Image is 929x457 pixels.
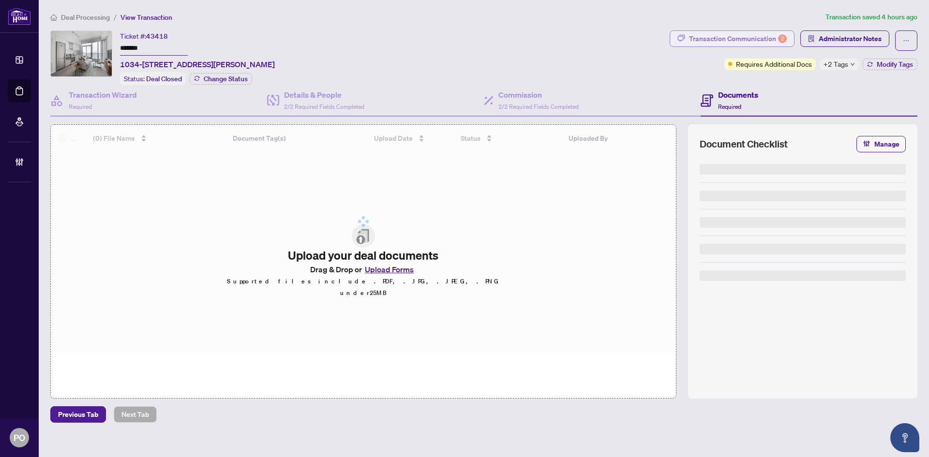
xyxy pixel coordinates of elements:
[284,103,364,110] span: 2/2 Required Fields Completed
[120,59,275,70] span: 1034-[STREET_ADDRESS][PERSON_NAME]
[863,59,917,70] button: Modify Tags
[498,103,579,110] span: 2/2 Required Fields Completed
[824,59,848,70] span: +2 Tags
[61,13,110,22] span: Deal Processing
[51,31,112,76] img: IMG-C12262049_1.jpg
[120,72,186,85] div: Status:
[120,13,172,22] span: View Transaction
[69,89,137,101] h4: Transaction Wizard
[903,37,910,44] span: ellipsis
[718,89,758,101] h4: Documents
[120,30,168,42] div: Ticket #:
[190,73,252,85] button: Change Status
[146,74,182,83] span: Deal Closed
[808,35,815,42] span: solution
[146,32,168,41] span: 43418
[50,14,57,21] span: home
[670,30,794,47] button: Transaction Communication2
[778,34,787,43] div: 2
[498,89,579,101] h4: Commission
[284,89,364,101] h4: Details & People
[874,136,899,152] span: Manage
[8,7,31,25] img: logo
[14,431,25,444] span: PO
[58,407,98,422] span: Previous Tab
[50,406,106,423] button: Previous Tab
[890,423,919,452] button: Open asap
[877,61,913,68] span: Modify Tags
[718,103,741,110] span: Required
[736,59,812,69] span: Requires Additional Docs
[825,12,917,23] article: Transaction saved 4 hours ago
[114,12,117,23] li: /
[69,103,92,110] span: Required
[856,136,906,152] button: Manage
[700,137,788,151] span: Document Checklist
[819,31,882,46] span: Administrator Notes
[800,30,889,47] button: Administrator Notes
[204,75,248,82] span: Change Status
[114,406,157,423] button: Next Tab
[850,62,855,67] span: down
[689,31,787,46] div: Transaction Communication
